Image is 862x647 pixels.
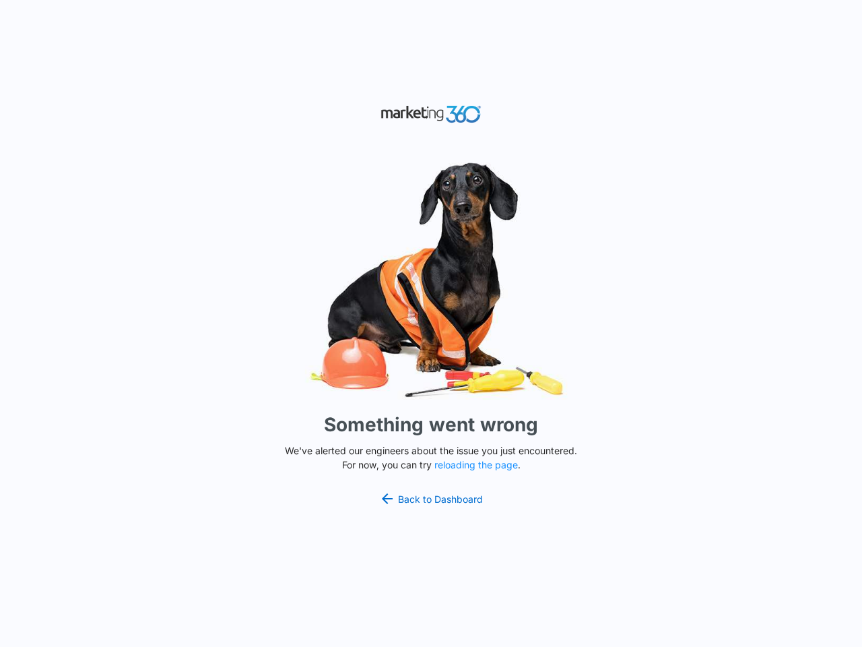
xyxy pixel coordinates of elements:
[380,102,482,126] img: Marketing 360 Logo
[379,491,483,507] a: Back to Dashboard
[324,410,538,439] h1: Something went wrong
[229,154,633,406] img: Sad Dog
[434,460,518,470] button: reloading the page
[279,443,583,472] p: We've alerted our engineers about the issue you just encountered. For now, you can try .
